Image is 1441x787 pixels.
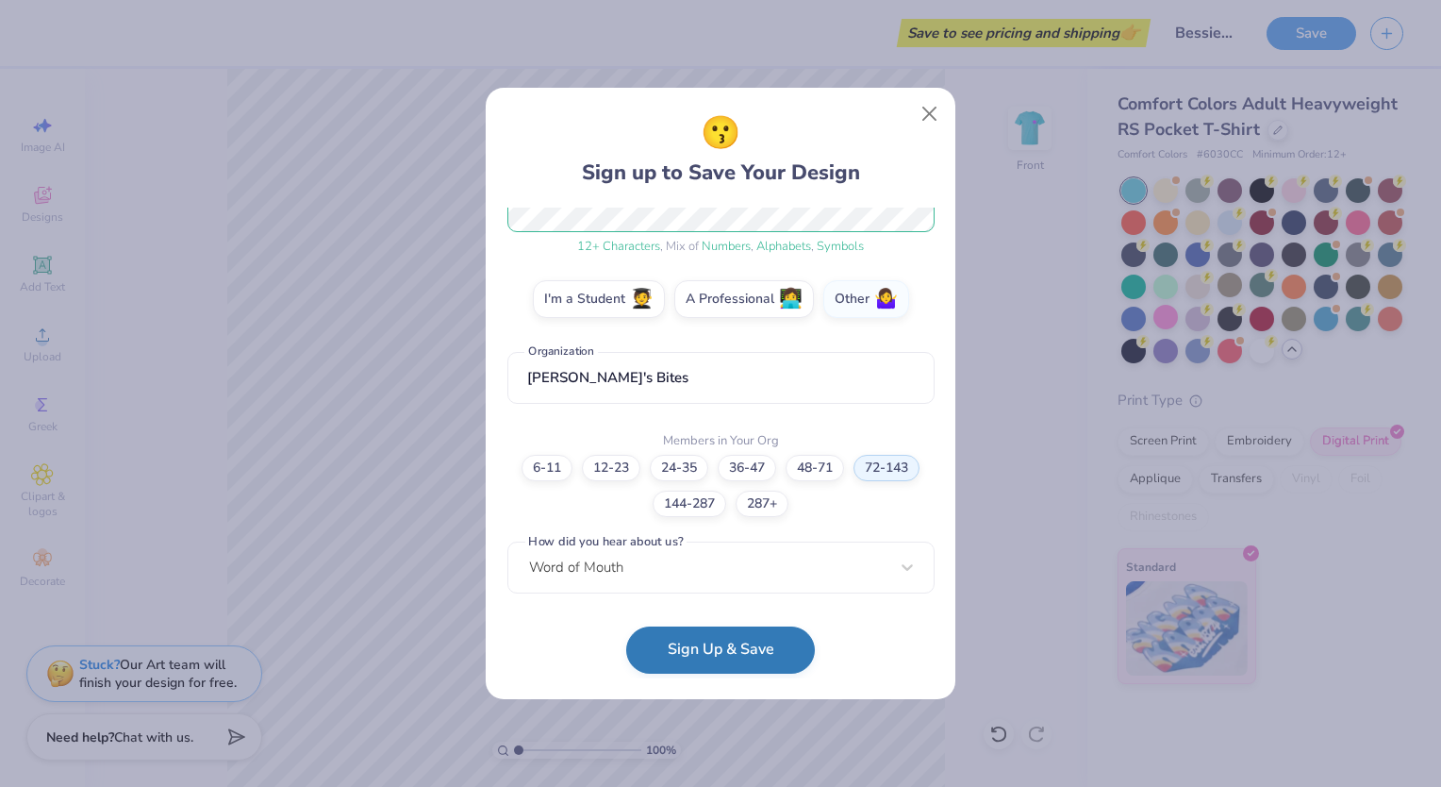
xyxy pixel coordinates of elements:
span: 👩‍💻 [779,289,803,310]
label: 36-47 [718,455,776,481]
label: 287+ [736,491,788,517]
label: 6-11 [522,455,572,481]
button: Sign Up & Save [626,627,815,674]
span: Alphabets [756,238,811,255]
label: 12-23 [582,455,640,481]
label: 48-71 [786,455,844,481]
span: Symbols [817,238,864,255]
label: A Professional [674,280,814,318]
label: Other [823,280,909,318]
span: Numbers [702,238,751,255]
label: 72-143 [853,455,919,481]
label: How did you hear about us? [525,533,687,551]
span: 😗 [701,109,740,158]
button: Close [912,96,948,132]
span: 🧑‍🎓 [630,289,654,310]
span: 🤷‍♀️ [874,289,898,310]
span: 12 + Characters [577,238,660,255]
label: 144-287 [653,491,726,517]
div: , Mix of , , [507,238,935,257]
div: Sign up to Save Your Design [582,109,860,189]
label: 24-35 [650,455,708,481]
label: I'm a Student [533,280,665,318]
label: Members in Your Org [663,432,779,451]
